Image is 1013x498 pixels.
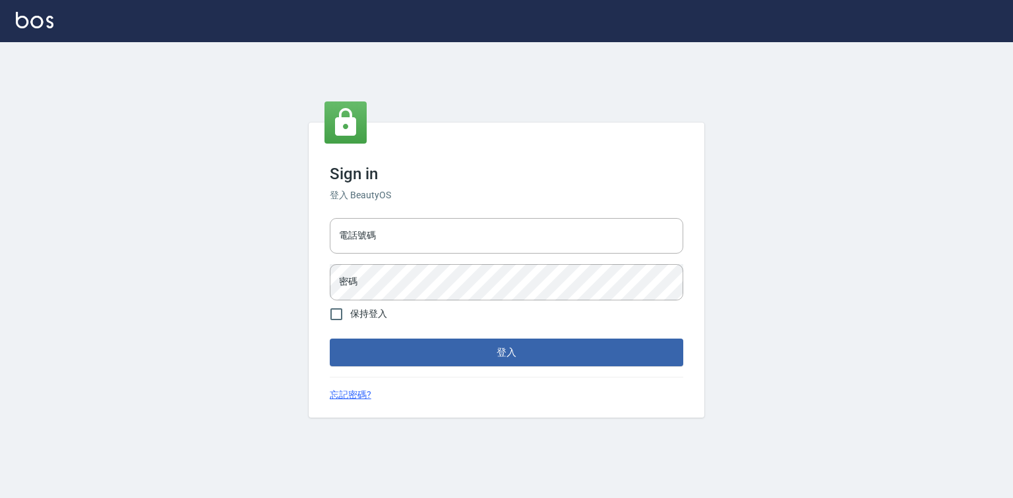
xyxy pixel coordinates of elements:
[350,307,387,321] span: 保持登入
[330,339,683,366] button: 登入
[330,165,683,183] h3: Sign in
[330,188,683,202] h6: 登入 BeautyOS
[330,388,371,402] a: 忘記密碼?
[16,12,53,28] img: Logo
